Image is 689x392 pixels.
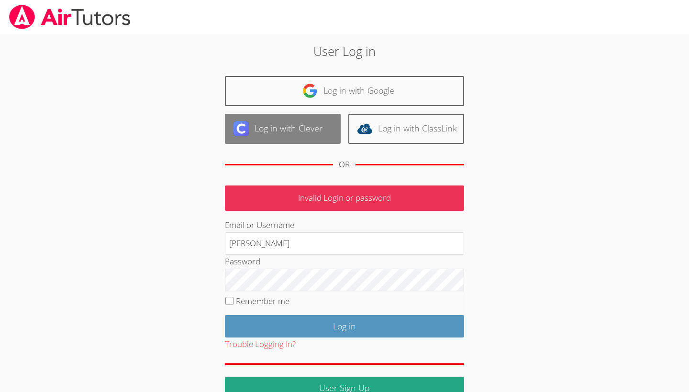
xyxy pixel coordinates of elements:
[225,256,260,267] label: Password
[339,158,350,172] div: OR
[225,219,294,230] label: Email or Username
[225,76,464,106] a: Log in with Google
[357,121,372,136] img: classlink-logo-d6bb404cc1216ec64c9a2012d9dc4662098be43eaf13dc465df04b49fa7ab582.svg
[225,185,464,211] p: Invalid Login or password
[302,83,318,98] img: google-logo-50288ca7cdecda66e5e0955fdab243c47b7ad437acaf1139b6f446037453330a.svg
[225,338,296,351] button: Trouble Logging In?
[225,315,464,338] input: Log in
[233,121,249,136] img: clever-logo-6eab21bc6e7a338710f1a6ff85c0baf02591cd810cc4098c63d3a4b26e2feb20.svg
[8,5,132,29] img: airtutors_banner-c4298cdbf04f3fff15de1276eac7730deb9818008684d7c2e4769d2f7ddbe033.png
[225,114,341,144] a: Log in with Clever
[236,295,289,306] label: Remember me
[348,114,464,144] a: Log in with ClassLink
[158,42,531,60] h2: User Log in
